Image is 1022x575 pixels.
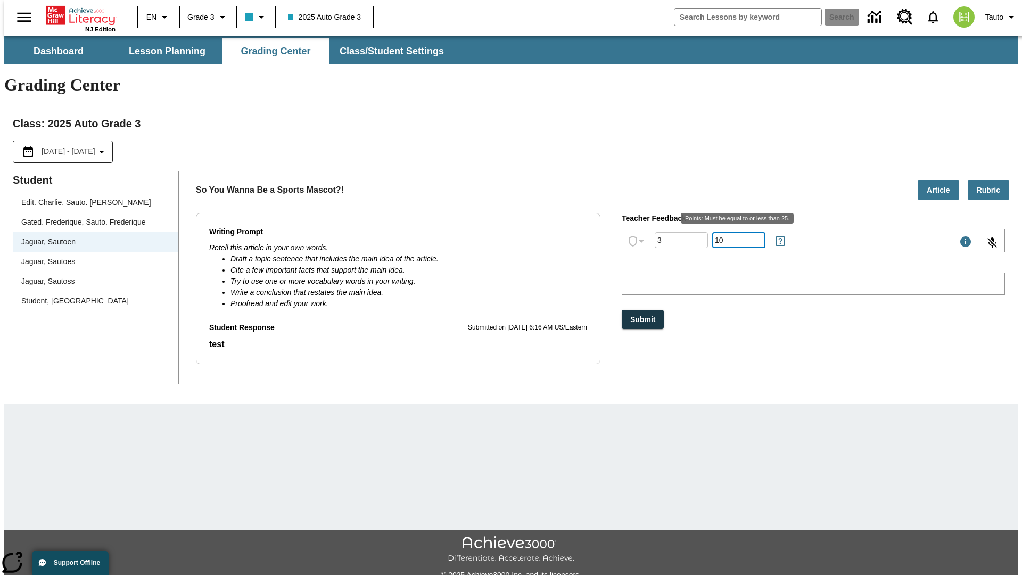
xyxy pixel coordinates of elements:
button: Support Offline [32,551,109,575]
input: Points: Must be equal to or less than 25. [712,226,765,254]
p: Student [13,171,178,188]
svg: Collapse Date Range Filter [95,145,108,158]
button: Rubric, Will open in new tab [968,180,1009,201]
div: Jaguar, Sautoss [21,276,75,287]
button: Language: EN, Select a language [142,7,176,27]
li: Draft a topic sentence that includes the main idea of the article. [230,253,587,265]
button: Open side menu [9,2,40,33]
div: Student, [GEOGRAPHIC_DATA] [21,295,129,307]
span: Tauto [985,12,1003,23]
a: Data Center [861,3,891,32]
span: NJ Edition [85,26,116,32]
p: Writing Prompt [209,226,587,238]
button: Click to activate and allow voice recognition [979,230,1005,256]
div: Maximum 1000 characters Press Escape to exit toolbar and use left and right arrow keys to access ... [959,235,972,250]
button: Dashboard [5,38,112,64]
div: Jaguar, Sautoss [13,272,178,291]
div: Gated. Frederique, Sauto. Frederique [21,217,145,228]
button: Grade: Grade 3, Select a grade [183,7,233,27]
div: Points: Must be equal to or less than 25. [681,213,794,224]
li: Cite a few important facts that support the main idea. [230,265,587,276]
span: Grading Center [241,45,310,57]
input: Grade: Letters, numbers, %, + and - are allowed. [655,226,708,254]
h2: Class : 2025 Auto Grade 3 [13,115,1009,132]
img: avatar image [953,6,975,28]
button: Select the date range menu item [18,145,108,158]
input: search field [674,9,821,26]
a: Notifications [919,3,947,31]
span: Dashboard [34,45,84,57]
button: Article, Will open in new tab [918,180,959,201]
button: Select a new avatar [947,3,981,31]
div: Gated. Frederique, Sauto. Frederique [13,212,178,232]
a: Home [46,5,116,26]
div: Student, [GEOGRAPHIC_DATA] [13,291,178,311]
p: Retell this article in your own words. [209,242,587,253]
li: Try to use one or more vocabulary words in your writing. [230,276,587,287]
img: Achieve3000 Differentiate Accelerate Achieve [448,536,574,563]
button: Submit [622,310,664,330]
button: Class/Student Settings [331,38,452,64]
button: Profile/Settings [981,7,1022,27]
span: Grade 3 [187,12,215,23]
div: Jaguar, Sautoen [21,236,76,248]
span: 2025 Auto Grade 3 [288,12,361,23]
li: Proofread and edit your work. [230,298,587,309]
p: Submitted on [DATE] 6:16 AM US/Eastern [468,323,587,333]
div: Edit. Charlie, Sauto. [PERSON_NAME] [13,193,178,212]
div: Points: Must be equal to or less than 25. [712,232,765,248]
p: Teacher Feedback [622,213,1005,225]
span: Support Offline [54,559,100,566]
button: Class color is light blue. Change class color [241,7,272,27]
div: Jaguar, Sautoes [13,252,178,272]
a: Resource Center, Will open in new tab [891,3,919,31]
span: EN [146,12,156,23]
p: Student Response [209,322,275,334]
span: Class/Student Settings [340,45,444,57]
div: Grade: Letters, numbers, %, + and - are allowed. [655,232,708,248]
p: Student Response [209,338,587,351]
p: test [209,338,587,351]
div: Home [46,4,116,32]
button: Grading Center [222,38,329,64]
div: SubNavbar [4,36,1018,64]
li: Write a conclusion that restates the main idea. [230,287,587,298]
button: Lesson Planning [114,38,220,64]
button: Rules for Earning Points and Achievements, Will open in new tab [770,231,791,252]
span: [DATE] - [DATE] [42,146,95,157]
div: Jaguar, Sautoen [13,232,178,252]
div: SubNavbar [4,38,454,64]
div: Edit. Charlie, Sauto. [PERSON_NAME] [21,197,151,208]
span: Lesson Planning [129,45,205,57]
div: Jaguar, Sautoes [21,256,75,267]
h1: Grading Center [4,75,1018,95]
p: So You Wanna Be a Sports Mascot?! [196,184,344,196]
